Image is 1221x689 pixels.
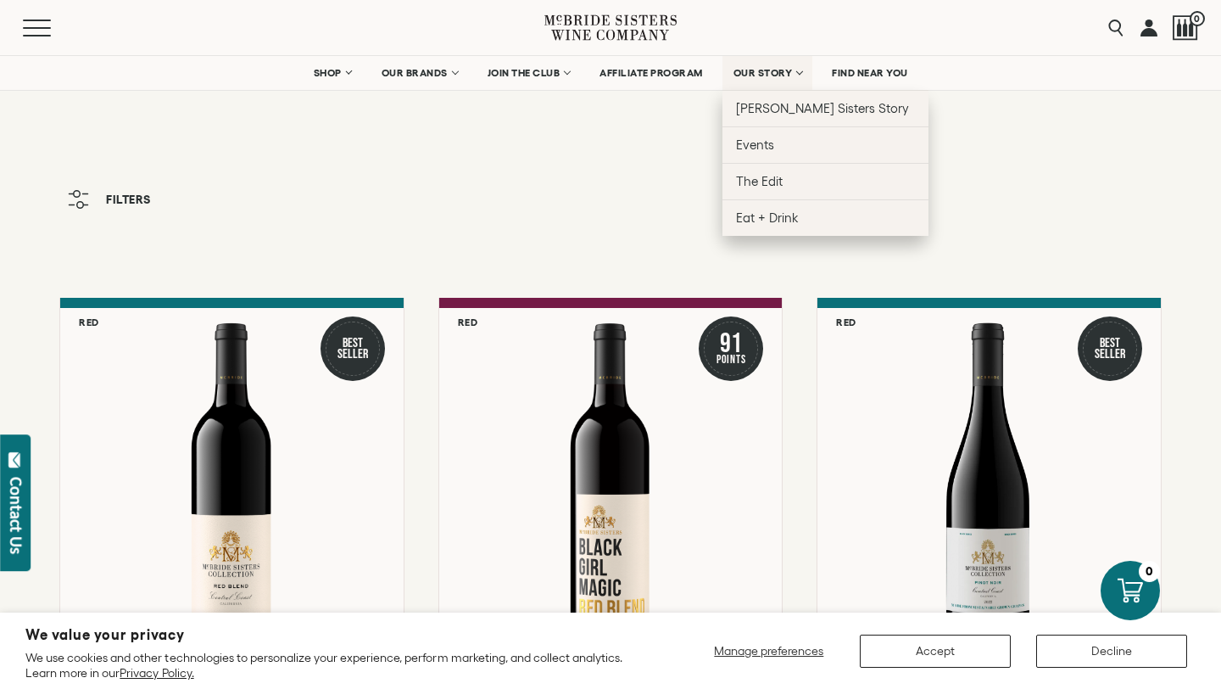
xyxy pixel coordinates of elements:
p: We use cookies and other technologies to personalize your experience, perform marketing, and coll... [25,650,645,681]
a: The Edit [722,163,928,199]
a: Privacy Policy. [120,666,193,680]
span: JOIN THE CLUB [488,67,560,79]
div: 0 [1139,561,1160,582]
span: 0 [1190,11,1205,26]
div: Contact Us [8,477,25,554]
span: AFFILIATE PROGRAM [599,67,703,79]
h6: Red [79,316,99,328]
a: JOIN THE CLUB [477,56,581,90]
h6: Red [836,316,856,328]
a: [PERSON_NAME] Sisters Story [722,90,928,126]
span: FIND NEAR YOU [832,67,908,79]
span: OUR BRANDS [382,67,448,79]
span: Filters [106,193,151,205]
span: [PERSON_NAME] Sisters Story [736,101,910,115]
a: AFFILIATE PROGRAM [588,56,714,90]
a: OUR BRANDS [371,56,468,90]
a: Eat + Drink [722,199,928,236]
span: Events [736,137,774,152]
span: Manage preferences [714,644,823,658]
button: Filters [59,182,159,217]
button: Mobile Menu Trigger [23,20,84,36]
button: Manage preferences [704,635,834,668]
span: Eat + Drink [736,210,799,225]
h6: Red [458,316,478,328]
button: Accept [860,635,1011,668]
span: OUR STORY [733,67,793,79]
span: The Edit [736,174,783,188]
a: SHOP [303,56,362,90]
a: FIND NEAR YOU [821,56,919,90]
span: SHOP [314,67,343,79]
a: Events [722,126,928,163]
button: Decline [1036,635,1187,668]
h2: We value your privacy [25,628,645,642]
a: OUR STORY [722,56,813,90]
